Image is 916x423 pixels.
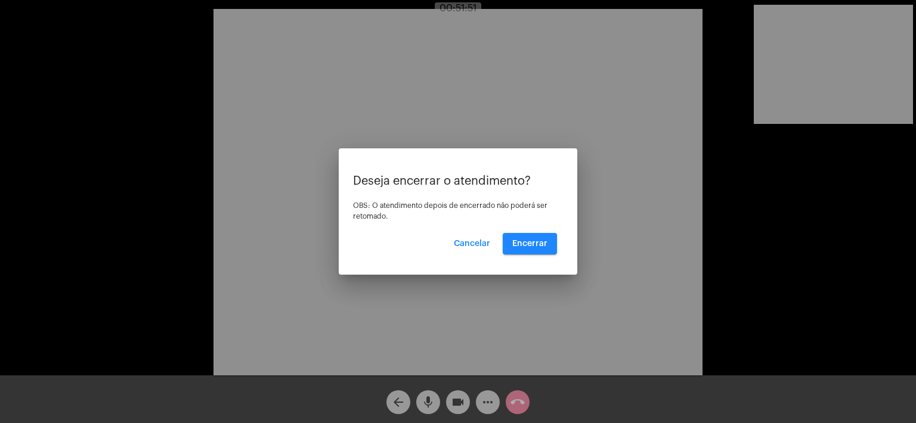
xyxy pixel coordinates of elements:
[444,233,500,254] button: Cancelar
[503,233,557,254] button: Encerrar
[512,240,547,248] span: Encerrar
[353,202,547,220] span: OBS: O atendimento depois de encerrado não poderá ser retomado.
[353,175,563,188] p: Deseja encerrar o atendimento?
[454,240,490,248] span: Cancelar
